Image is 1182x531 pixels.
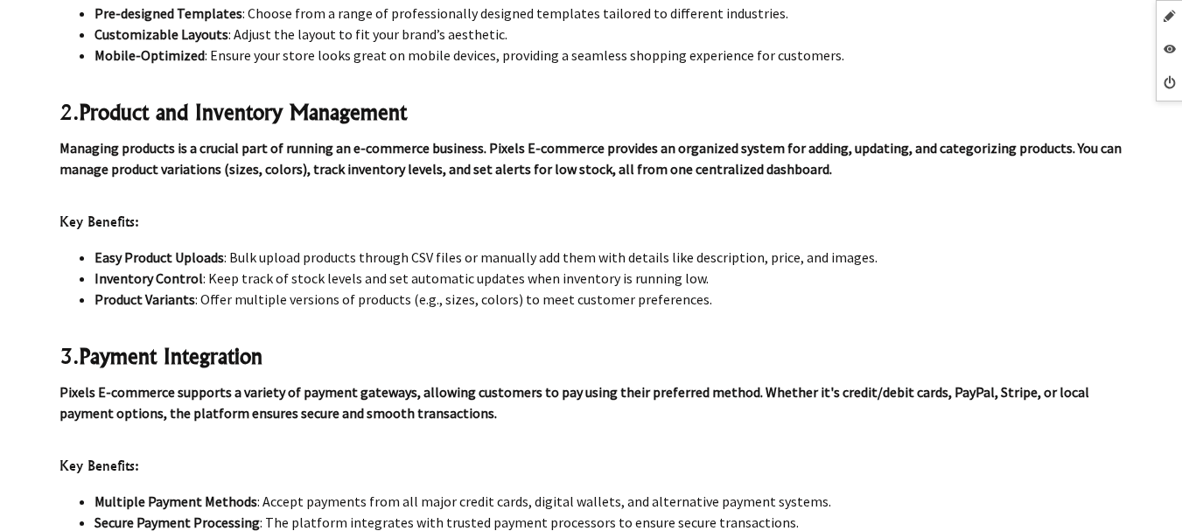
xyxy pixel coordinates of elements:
li: : Adjust the layout to fit your brand’s aesthetic. [94,24,1123,45]
strong: Payment Integration [80,343,262,369]
strong: Mobile-Optimized [94,46,205,64]
h4: Key Benefits: [59,455,1123,477]
strong: Customizable Layouts [94,25,228,43]
strong: Pre-designed Templates [94,4,242,22]
strong: Multiple Payment Methods [94,493,257,510]
li: : Ensure your store looks great on mobile devices, providing a seamless shopping experience for c... [94,45,1123,66]
strong: Managing products is a crucial part of running an e-commerce business. Pixels E-commerce provides... [59,139,1122,178]
strong: Product Variants [94,290,195,308]
strong: Pixels E-commerce supports a variety of payment gateways, allowing customers to pay using their p... [59,383,1089,422]
strong: Easy Product Uploads [94,248,224,266]
li: : Accept payments from all major credit cards, digital wallets, and alternative payment systems. [94,491,1123,512]
strong: Secure Payment Processing [94,514,260,531]
li: : Bulk upload products through CSV files or manually add them with details like description, pric... [94,247,1123,268]
strong: Inventory Control [94,269,203,287]
li: : Offer multiple versions of products (e.g., sizes, colors) to meet customer preferences. [94,289,1123,310]
h3: 2. [59,98,1123,126]
li: : Choose from a range of professionally designed templates tailored to different industries. [94,3,1123,24]
h4: Key Benefits: [59,211,1123,233]
strong: Product and Inventory Management [80,99,407,125]
h3: 3. [59,342,1123,370]
li: : Keep track of stock levels and set automatic updates when inventory is running low. [94,268,1123,289]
